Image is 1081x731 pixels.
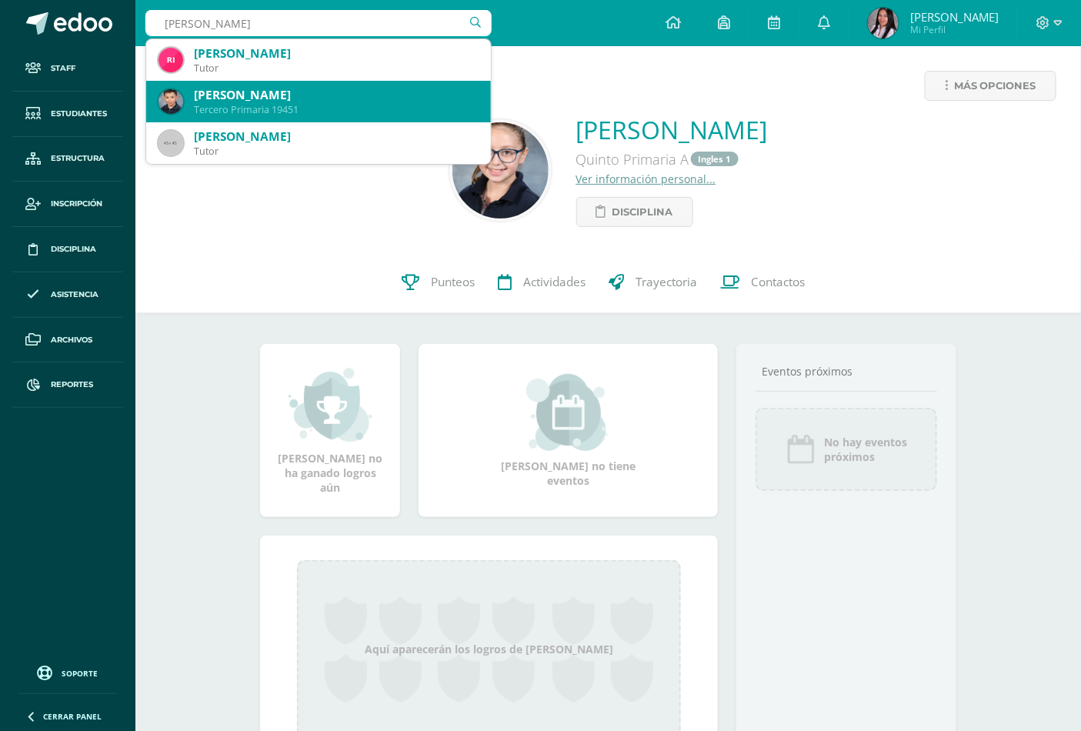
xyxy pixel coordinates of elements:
span: Estudiantes [51,108,107,120]
div: [PERSON_NAME] [194,45,479,62]
a: Disciplina [12,227,123,272]
span: Cerrar panel [43,711,102,722]
span: Inscripción [51,198,102,210]
span: Punteos [432,275,475,291]
span: Trayectoria [636,275,698,291]
span: Mi Perfil [910,23,999,36]
span: Disciplina [612,198,673,226]
img: 51f19cf3391520d72466538195e80dd9.png [452,122,549,219]
img: 21e38d1ec796af8954525cea499c6044.png [158,48,183,72]
img: a721d318055f20510bfb2eb38a96b3be.png [158,89,183,114]
span: Asistencia [51,289,98,301]
div: [PERSON_NAME] [194,87,479,103]
span: No hay eventos próximos [824,435,907,464]
a: Inscripción [12,182,123,227]
span: [PERSON_NAME] [910,9,999,25]
span: Archivos [51,334,92,346]
span: Contactos [752,275,806,291]
a: Actividades [487,252,598,313]
a: Ingles 1 [691,152,739,166]
a: [PERSON_NAME] [576,113,768,146]
a: Contactos [709,252,817,313]
a: Soporte [18,662,117,683]
a: Archivos [12,318,123,363]
span: Más opciones [954,72,1036,100]
a: Disciplina [576,197,693,227]
img: event_small.png [526,374,610,451]
img: 45x45 [158,131,183,155]
span: Actividades [524,275,586,291]
span: Disciplina [51,243,96,255]
a: Staff [12,46,123,92]
input: Busca un usuario... [145,10,492,36]
a: Estudiantes [12,92,123,137]
a: Punteos [391,252,487,313]
div: Tutor [194,145,479,158]
a: Asistencia [12,272,123,318]
a: Reportes [12,362,123,408]
div: Tutor [194,62,479,75]
a: Ver información personal... [576,172,716,186]
span: Reportes [51,379,93,391]
span: Estructura [51,152,105,165]
img: 1c4a8e29229ca7cba10d259c3507f649.png [868,8,899,38]
span: Staff [51,62,75,75]
div: [PERSON_NAME] no tiene eventos [492,374,646,488]
img: achievement_small.png [289,366,372,443]
a: Estructura [12,137,123,182]
span: Soporte [62,668,98,679]
a: Trayectoria [598,252,709,313]
div: Tercero Primaria 19451 [194,103,479,116]
img: event_icon.png [786,434,816,465]
div: Eventos próximos [756,364,937,379]
div: [PERSON_NAME] no ha ganado logros aún [275,366,385,495]
div: Quinto Primaria A [576,146,768,172]
a: Más opciones [925,71,1056,101]
div: [PERSON_NAME] [194,129,479,145]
